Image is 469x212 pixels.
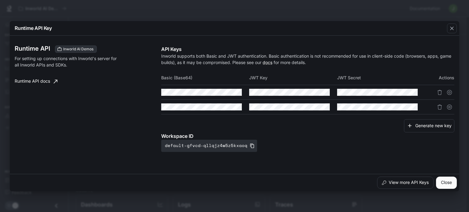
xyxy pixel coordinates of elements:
[436,177,457,189] button: Close
[435,88,445,97] button: Delete API key
[377,177,434,189] button: View more API Keys
[249,70,337,85] th: JWT Key
[161,140,257,152] button: default-gfvcd-qllqjz4w5z5kxaoq
[435,102,445,112] button: Delete API key
[15,55,121,68] p: For setting up connections with Inworld's server for all Inworld APIs and SDKs.
[12,75,60,88] a: Runtime API docs
[15,24,52,32] p: Runtime API Key
[161,53,454,66] p: Inworld supports both Basic and JWT authentication. Basic authentication is not recommended for u...
[425,70,454,85] th: Actions
[445,88,454,97] button: Suspend API key
[445,102,454,112] button: Suspend API key
[337,70,425,85] th: JWT Secret
[161,132,454,140] p: Workspace ID
[61,46,96,52] span: Inworld AI Demos
[55,45,97,53] div: These keys will apply to your current workspace only
[15,45,50,52] h3: Runtime API
[161,45,454,53] p: API Keys
[404,119,454,132] button: Generate new key
[263,60,272,65] a: docs
[161,70,249,85] th: Basic (Base64)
